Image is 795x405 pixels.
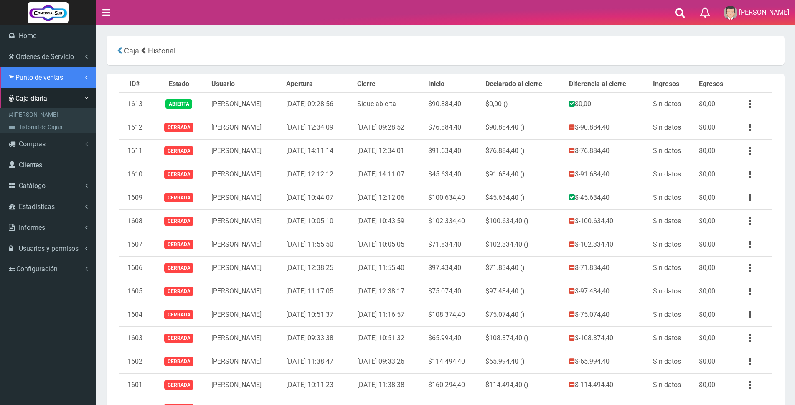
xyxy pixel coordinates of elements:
span: Clientes [19,161,42,169]
span: Punto de ventas [15,74,63,82]
span: Cerrada [164,380,193,389]
span: Cerrada [164,263,193,272]
td: Sin datos [650,209,695,233]
td: $108.374,40 [425,303,482,326]
a: [PERSON_NAME] [3,108,96,121]
td: $0,00 [696,233,736,256]
th: ID# [119,76,150,92]
td: [DATE] 12:34:01 [354,139,425,163]
td: $65.994,40 [425,326,482,350]
td: [DATE] 11:55:50 [283,233,354,256]
span: Historial [148,46,175,55]
td: $75.074,40 [425,280,482,303]
td: $-114.494,40 [566,373,650,397]
td: $91.634,40 () [482,163,566,186]
td: [DATE] 14:11:14 [283,139,354,163]
td: $71.834,40 () [482,256,566,280]
a: Historial de Cajas [3,121,96,133]
td: 1602 [119,350,150,373]
td: $0,00 [696,350,736,373]
td: $0,00 [696,209,736,233]
td: $100.634,40 () [482,209,566,233]
td: [PERSON_NAME] [208,233,283,256]
td: 1610 [119,163,150,186]
td: Sin datos [650,326,695,350]
td: [PERSON_NAME] [208,186,283,209]
td: [DATE] 10:51:32 [354,326,425,350]
td: 1601 [119,373,150,397]
td: 1613 [119,92,150,116]
td: 1607 [119,233,150,256]
td: $76.884,40 [425,116,482,139]
td: [DATE] 09:28:56 [283,92,354,116]
td: [DATE] 11:17:05 [283,280,354,303]
td: $0,00 [696,116,736,139]
td: 1603 [119,326,150,350]
th: Usuario [208,76,283,92]
td: Sin datos [650,116,695,139]
span: Cerrada [164,193,193,202]
td: 1608 [119,209,150,233]
td: [PERSON_NAME] [208,350,283,373]
span: Ordenes de Servicio [16,53,74,61]
img: Logo grande [28,2,69,23]
td: [DATE] 14:11:07 [354,163,425,186]
th: Inicio [425,76,482,92]
th: Ingresos [650,76,695,92]
span: Cerrada [164,334,193,342]
td: $0,00 [696,326,736,350]
td: $-75.074,40 [566,303,650,326]
span: Cerrada [164,146,193,155]
th: Estado [150,76,208,92]
td: Sin datos [650,350,695,373]
td: [PERSON_NAME] [208,139,283,163]
td: [DATE] 09:33:26 [354,350,425,373]
td: $102.334,40 [425,209,482,233]
td: $0,00 [696,280,736,303]
span: Cerrada [164,357,193,366]
th: Cierre [354,76,425,92]
td: $-45.634,40 [566,186,650,209]
td: $160.294,40 [425,373,482,397]
td: $65.994,40 () [482,350,566,373]
td: [DATE] 12:38:17 [354,280,425,303]
span: Configuración [16,265,58,273]
td: $75.074,40 () [482,303,566,326]
td: $0,00 [696,256,736,280]
td: $0,00 [696,373,736,397]
td: $90.884,40 () [482,116,566,139]
td: $0,00 [696,303,736,326]
td: $108.374,40 () [482,326,566,350]
td: $0,00 [696,92,736,116]
td: 1609 [119,186,150,209]
td: Sin datos [650,303,695,326]
td: $-100.634,40 [566,209,650,233]
td: Sin datos [650,139,695,163]
td: [DATE] 11:38:47 [283,350,354,373]
span: Cerrada [164,240,193,249]
td: $71.834,40 [425,233,482,256]
td: $-65.994,40 [566,350,650,373]
span: Home [19,32,36,40]
span: [PERSON_NAME] [739,8,789,16]
td: $-90.884,40 [566,116,650,139]
td: [DATE] 11:16:57 [354,303,425,326]
td: [PERSON_NAME] [208,209,283,233]
td: $-76.884,40 [566,139,650,163]
td: [DATE] 12:34:09 [283,116,354,139]
span: Abierta [165,99,192,108]
td: 1605 [119,280,150,303]
span: Caja [124,46,139,55]
td: Sigue abierta [354,92,425,116]
th: Diferencia al cierre [566,76,650,92]
img: User Image [724,6,737,20]
td: [DATE] 11:38:38 [354,373,425,397]
td: [PERSON_NAME] [208,280,283,303]
span: Compras [19,140,46,148]
td: $76.884,40 () [482,139,566,163]
span: Informes [19,224,45,232]
td: $45.634,40 [425,163,482,186]
th: Apertura [283,76,354,92]
td: $102.334,40 () [482,233,566,256]
td: [PERSON_NAME] [208,163,283,186]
